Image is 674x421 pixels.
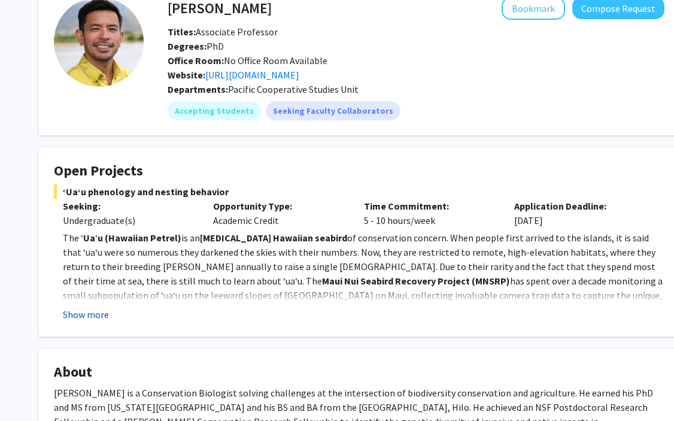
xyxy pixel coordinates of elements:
[322,275,510,287] strong: Maui Nui Seabird Recovery Project (MNSRP)
[168,69,205,81] b: Website:
[168,54,327,66] span: No Office Room Available
[168,101,261,120] mat-chip: Accepting Students
[54,184,664,199] span: ʻUaʻu phenology and nesting behavior
[168,54,224,66] b: Office Room:
[63,307,109,322] button: Show more
[204,199,354,228] div: Academic Credit
[168,26,278,38] span: Associate Professor
[168,83,228,95] b: Departments:
[9,367,51,412] iframe: Chat
[514,199,646,213] p: Application Deadline:
[54,162,664,180] h4: Open Projects
[205,69,299,81] a: Opens in a new tab
[168,26,196,38] b: Titles:
[364,199,496,213] p: Time Commitment:
[98,232,181,244] strong: u (Hawaiian Petrel)
[228,83,359,95] span: Pacific Cooperative Studies Unit
[505,199,655,228] div: [DATE]
[63,213,195,228] div: Undergraduate(s)
[213,199,345,213] p: Opportunity Type:
[54,364,664,381] h4: About
[355,199,505,228] div: 5 - 10 hours/week
[63,199,195,213] p: Seeking:
[63,231,664,331] p: The ʻ ʻ is an of conservation concern. When people first arrived to the islands, it is said that ...
[83,232,95,244] strong: Ua
[168,40,207,52] b: Degrees:
[266,101,400,120] mat-chip: Seeking Faculty Collaborators
[168,40,224,52] span: PhD
[200,232,347,244] strong: [MEDICAL_DATA] Hawaiian seabird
